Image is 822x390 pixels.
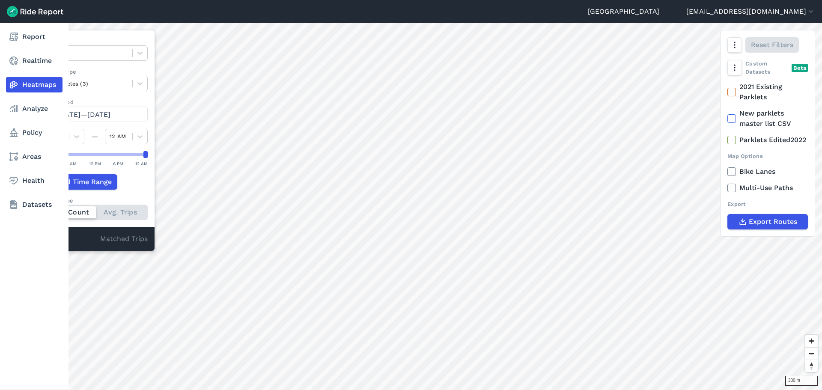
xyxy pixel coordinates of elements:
[7,6,63,17] img: Ride Report
[751,40,793,50] span: Reset Filters
[57,110,110,119] span: [DATE]—[DATE]
[42,37,148,45] label: Data Type
[135,160,148,167] div: 12 AM
[35,227,155,251] div: Matched Trips
[745,37,799,53] button: Reset Filters
[6,173,63,188] a: Health
[588,6,659,17] a: [GEOGRAPHIC_DATA]
[727,183,808,193] label: Multi-Use Paths
[42,107,148,122] button: [DATE]—[DATE]
[42,174,117,190] button: Add Time Range
[727,60,808,76] div: Custom Datasets
[785,376,818,386] div: 300 m
[686,6,815,17] button: [EMAIL_ADDRESS][DOMAIN_NAME]
[727,82,808,102] label: 2021 Existing Parklets
[727,108,808,129] label: New parklets master list CSV
[727,214,808,229] button: Export Routes
[66,160,77,167] div: 6 AM
[6,149,63,164] a: Areas
[6,197,63,212] a: Datasets
[42,68,148,76] label: Vehicle Type
[6,101,63,116] a: Analyze
[727,167,808,177] label: Bike Lanes
[113,160,123,167] div: 6 PM
[749,217,797,227] span: Export Routes
[805,360,818,372] button: Reset bearing to north
[84,131,105,142] div: —
[6,125,63,140] a: Policy
[42,234,100,245] div: 0
[727,152,808,160] div: Map Options
[6,53,63,68] a: Realtime
[6,29,63,45] a: Report
[27,23,822,390] canvas: Map
[805,335,818,347] button: Zoom in
[42,98,148,106] label: Data Period
[792,64,808,72] div: Beta
[727,135,808,145] label: Parklets Edited2022
[805,347,818,360] button: Zoom out
[89,160,101,167] div: 12 PM
[727,200,808,208] div: Export
[57,177,112,187] span: Add Time Range
[42,196,148,205] div: Count Type
[6,77,63,92] a: Heatmaps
